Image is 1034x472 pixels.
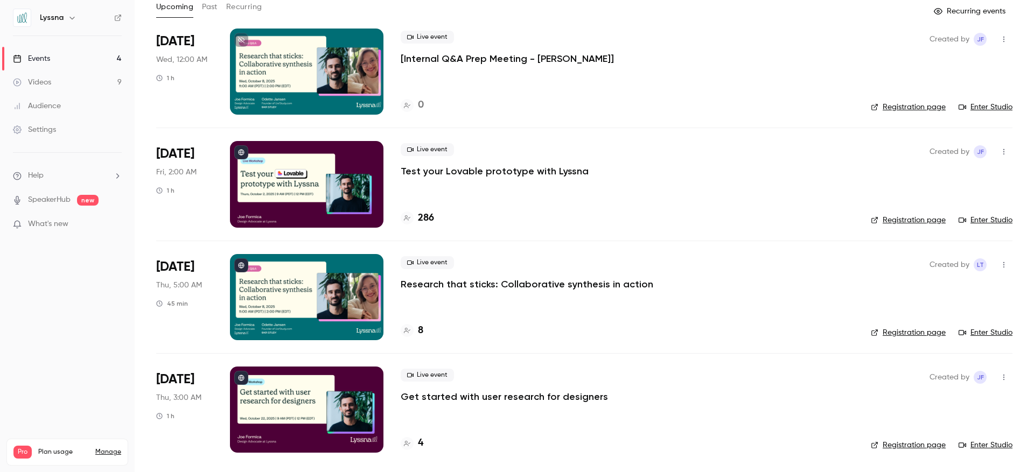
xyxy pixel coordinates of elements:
[156,299,188,308] div: 45 min
[13,53,50,64] div: Events
[13,124,56,135] div: Settings
[401,143,454,156] span: Live event
[156,280,202,291] span: Thu, 5:00 AM
[974,371,987,384] span: Joe Formica
[401,436,423,450] a: 4
[13,446,32,459] span: Pro
[871,102,946,112] a: Registration page
[156,367,213,453] div: Oct 22 Wed, 12:00 PM (America/New York)
[871,440,946,450] a: Registration page
[156,29,213,115] div: Sep 23 Tue, 10:00 AM (America/New York)
[156,54,207,65] span: Wed, 12:00 AM
[401,256,454,269] span: Live event
[38,448,89,456] span: Plan usage
[977,33,984,46] span: JF
[401,323,423,338] a: 8
[401,52,614,65] a: [Internal Q&A Prep Meeting - [PERSON_NAME]]
[401,390,608,403] a: Get started with user research for designers
[959,215,1012,226] a: Enter Studio
[418,211,434,226] h4: 286
[156,141,213,227] div: Oct 2 Thu, 12:00 PM (America/New York)
[13,170,122,181] li: help-dropdown-opener
[156,33,194,50] span: [DATE]
[13,9,31,26] img: Lyssna
[401,165,589,178] a: Test your Lovable prototype with Lyssna
[156,145,194,163] span: [DATE]
[156,254,213,340] div: Oct 8 Wed, 2:00 PM (America/New York)
[40,12,64,23] h6: Lyssna
[959,327,1012,338] a: Enter Studio
[974,33,987,46] span: Joe Formica
[401,369,454,382] span: Live event
[77,195,99,206] span: new
[977,258,984,271] span: LT
[401,98,424,112] a: 0
[930,145,969,158] span: Created by
[156,258,194,276] span: [DATE]
[401,31,454,44] span: Live event
[871,215,946,226] a: Registration page
[28,219,68,230] span: What's new
[959,102,1012,112] a: Enter Studio
[109,220,122,229] iframe: Noticeable Trigger
[13,101,61,111] div: Audience
[95,448,121,456] a: Manage
[28,194,71,206] a: SpeakerHub
[156,186,174,195] div: 1 h
[418,323,423,338] h4: 8
[959,440,1012,450] a: Enter Studio
[156,412,174,420] div: 1 h
[974,258,987,271] span: Lyssna Team
[156,74,174,82] div: 1 h
[156,371,194,388] span: [DATE]
[401,278,653,291] a: Research that sticks: Collaborative synthesis in action
[930,33,969,46] span: Created by
[418,98,424,112] h4: 0
[871,327,946,338] a: Registration page
[156,392,201,403] span: Thu, 3:00 AM
[13,77,51,88] div: Videos
[977,371,984,384] span: JF
[930,258,969,271] span: Created by
[28,170,44,181] span: Help
[401,211,434,226] a: 286
[930,371,969,384] span: Created by
[929,3,1012,20] button: Recurring events
[418,436,423,450] h4: 4
[974,145,987,158] span: Joe Formica
[156,167,197,178] span: Fri, 2:00 AM
[977,145,984,158] span: JF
